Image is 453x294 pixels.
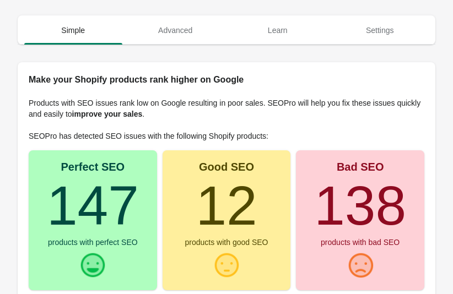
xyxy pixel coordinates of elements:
button: Advanced [125,16,227,45]
p: Products with SEO issues rank low on Google resulting in poor sales. SEOPro will help you fix the... [29,97,424,119]
span: Learn [229,20,327,40]
span: Simple [24,20,122,40]
button: Settings [329,16,432,45]
div: Bad SEO [337,161,384,172]
div: products with bad SEO [321,238,400,246]
turbo-frame: 147 [47,175,139,236]
h2: Make your Shopify products rank higher on Google [29,73,424,86]
span: Advanced [127,20,225,40]
div: Perfect SEO [61,161,125,172]
span: Settings [331,20,429,40]
div: Good SEO [199,161,254,172]
turbo-frame: 12 [196,175,257,236]
turbo-frame: 138 [314,175,406,236]
button: Simple [22,16,125,45]
div: products with good SEO [185,238,268,246]
button: Learn [227,16,329,45]
div: products with perfect SEO [48,238,138,246]
b: improve your sales [72,110,143,118]
p: SEOPro has detected SEO issues with the following Shopify products: [29,130,424,141]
